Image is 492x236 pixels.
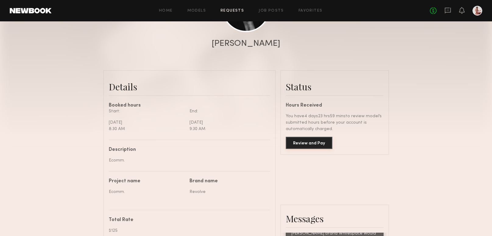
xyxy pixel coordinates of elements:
[259,9,284,13] a: Job Posts
[109,81,270,93] div: Details
[286,81,384,93] div: Status
[286,137,332,149] button: Review and Pay
[286,212,384,225] div: Messages
[109,189,185,195] div: Ecomm.
[109,147,266,152] div: Description
[212,39,280,48] div: [PERSON_NAME]
[189,119,266,126] div: [DATE]
[189,179,266,184] div: Brand name
[299,9,323,13] a: Favorites
[189,189,266,195] div: Revolve
[187,9,206,13] a: Models
[286,103,384,108] div: Hours Received
[109,227,266,234] div: $125
[109,179,185,184] div: Project name
[159,9,173,13] a: Home
[109,103,270,108] div: Booked hours
[109,157,266,164] div: Ecomm.
[189,126,266,132] div: 9:30 AM
[109,108,185,114] div: Start:
[221,9,244,13] a: Requests
[286,113,384,132] div: You have 4 days 23 hrs 59 mins to review model’s submitted hours before your account is automatic...
[189,108,266,114] div: End:
[109,218,266,223] div: Total Rate
[109,126,185,132] div: 8:30 AM
[109,119,185,126] div: [DATE]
